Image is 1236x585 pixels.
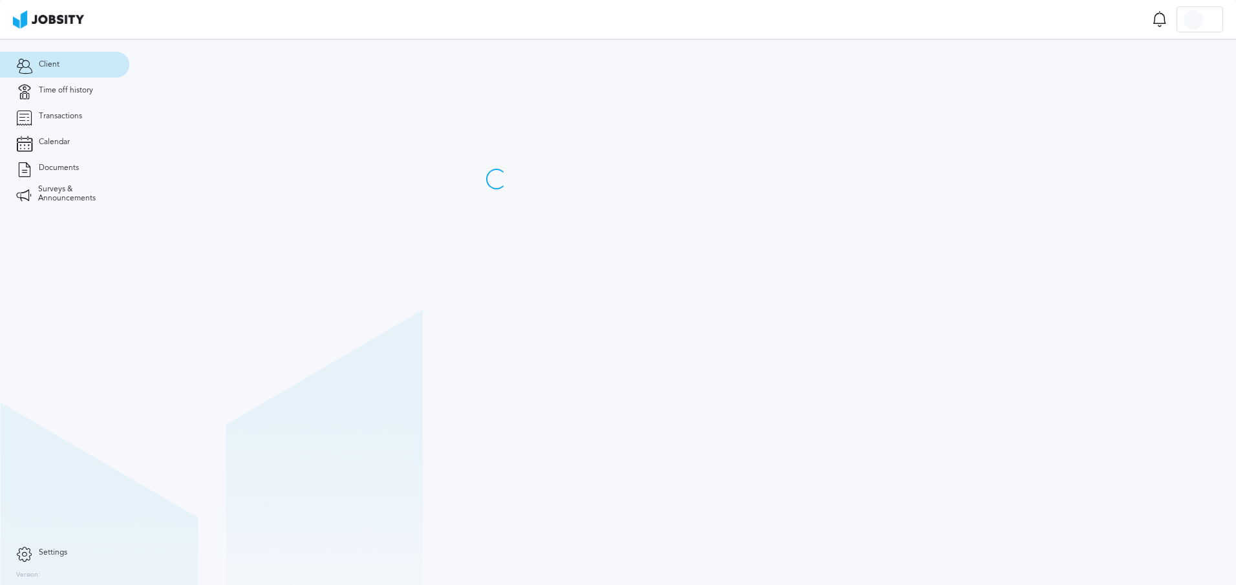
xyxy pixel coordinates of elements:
[16,571,40,579] label: Version:
[39,112,82,121] span: Transactions
[39,548,67,557] span: Settings
[39,86,93,95] span: Time off history
[38,185,113,203] span: Surveys & Announcements
[13,10,84,28] img: ab4bad089aa723f57921c736e9817d99.png
[39,138,70,147] span: Calendar
[39,60,59,69] span: Client
[39,164,79,173] span: Documents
